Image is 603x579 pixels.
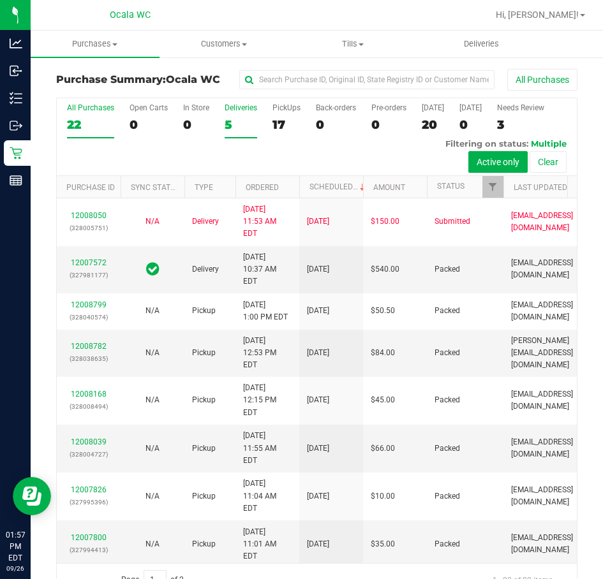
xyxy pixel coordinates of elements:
[71,437,107,446] a: 12008039
[145,490,160,502] button: N/A
[56,74,230,85] h3: Purchase Summary:
[145,348,160,357] span: Not Applicable
[160,38,288,50] span: Customers
[192,263,219,275] span: Delivery
[309,182,368,191] a: Scheduled
[422,103,444,112] div: [DATE]
[316,117,356,132] div: 0
[435,443,460,455] span: Packed
[289,38,417,50] span: Tills
[530,151,567,173] button: Clear
[437,182,465,191] a: Status
[243,335,292,372] span: [DATE] 12:53 PM EDT
[192,305,216,317] span: Pickup
[371,347,395,359] span: $84.00
[64,311,113,323] p: (328040574)
[131,183,180,192] a: Sync Status
[243,430,292,467] span: [DATE] 11:55 AM EDT
[243,478,292,515] span: [DATE] 11:04 AM EDT
[435,263,460,275] span: Packed
[145,217,160,226] span: Not Applicable
[243,299,288,323] span: [DATE] 1:00 PM EDT
[316,103,356,112] div: Back-orders
[371,538,395,550] span: $35.00
[531,138,567,149] span: Multiple
[435,538,460,550] span: Packed
[64,400,113,413] p: (328008494)
[71,533,107,542] a: 12007800
[145,306,160,315] span: Not Applicable
[145,492,160,501] span: Not Applicable
[145,347,160,359] button: N/A
[435,305,460,317] span: Packed
[514,183,578,192] a: Last Updated By
[435,216,470,228] span: Submitted
[145,395,160,404] span: Not Applicable
[6,564,25,573] p: 09/26
[64,269,113,281] p: (327981177)
[13,477,51,515] iframe: Resource center
[272,103,301,112] div: PickUps
[243,382,292,419] span: [DATE] 12:15 PM EDT
[371,263,399,275] span: $540.00
[192,538,216,550] span: Pickup
[307,216,329,228] span: [DATE]
[192,443,216,455] span: Pickup
[435,490,460,502] span: Packed
[145,216,160,228] button: N/A
[145,539,160,548] span: Not Applicable
[145,538,160,550] button: N/A
[64,496,113,508] p: (327995396)
[64,222,113,234] p: (328005751)
[145,305,160,317] button: N/A
[64,353,113,365] p: (328038635)
[371,216,399,228] span: $150.00
[371,394,395,406] span: $45.00
[435,394,460,406] span: Packed
[31,38,160,50] span: Purchases
[71,258,107,267] a: 12007572
[10,37,22,50] inline-svg: Analytics
[225,103,257,112] div: Deliveries
[497,103,544,112] div: Needs Review
[71,211,107,220] a: 12008050
[10,64,22,77] inline-svg: Inbound
[272,117,301,132] div: 17
[371,490,395,502] span: $10.00
[67,117,114,132] div: 22
[166,73,220,85] span: Ocala WC
[482,176,503,198] a: Filter
[243,203,292,240] span: [DATE] 11:53 AM EDT
[246,183,279,192] a: Ordered
[373,183,405,192] a: Amount
[435,347,460,359] span: Packed
[195,183,213,192] a: Type
[6,529,25,564] p: 01:57 PM EDT
[307,394,329,406] span: [DATE]
[145,443,160,455] button: N/A
[145,444,160,453] span: Not Applicable
[496,10,579,20] span: Hi, [PERSON_NAME]!
[31,31,160,57] a: Purchases
[71,342,107,351] a: 12008782
[243,526,292,563] span: [DATE] 11:01 AM EDT
[66,183,115,192] a: Purchase ID
[459,117,482,132] div: 0
[160,31,288,57] a: Customers
[307,443,329,455] span: [DATE]
[67,103,114,112] div: All Purchases
[183,117,209,132] div: 0
[507,69,577,91] button: All Purchases
[371,103,406,112] div: Pre-orders
[64,448,113,460] p: (328004727)
[145,394,160,406] button: N/A
[307,305,329,317] span: [DATE]
[447,38,516,50] span: Deliveries
[497,117,544,132] div: 3
[10,147,22,159] inline-svg: Retail
[183,103,209,112] div: In Store
[239,70,495,89] input: Search Purchase ID, Original ID, State Registry ID or Customer Name...
[64,544,113,556] p: (327994413)
[422,117,444,132] div: 20
[71,390,107,399] a: 12008168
